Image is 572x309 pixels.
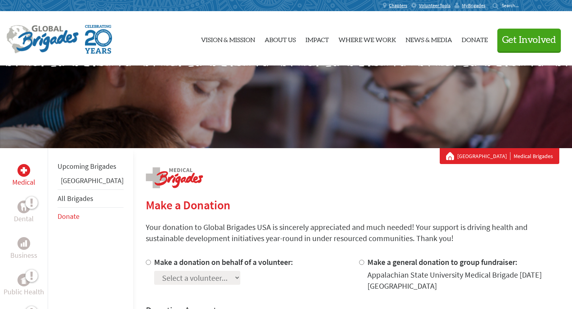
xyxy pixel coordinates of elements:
[17,201,30,213] div: Dental
[502,35,556,45] span: Get Involved
[85,25,112,54] img: Global Brigades Celebrating 20 Years
[457,152,510,160] a: [GEOGRAPHIC_DATA]
[21,240,27,247] img: Business
[146,198,559,212] h2: Make a Donation
[58,212,79,221] a: Donate
[146,167,203,188] img: logo-medical.png
[21,167,27,174] img: Medical
[58,194,93,203] a: All Brigades
[265,18,296,59] a: About Us
[17,237,30,250] div: Business
[367,257,518,267] label: Make a general donation to group fundraiser:
[58,162,116,171] a: Upcoming Brigades
[462,2,485,9] span: MyBrigades
[17,164,30,177] div: Medical
[58,208,124,225] li: Donate
[6,25,79,54] img: Global Brigades Logo
[201,18,255,59] a: Vision & Mission
[12,164,35,188] a: MedicalMedical
[4,274,44,297] a: Public HealthPublic Health
[10,250,37,261] p: Business
[406,18,452,59] a: News & Media
[14,201,34,224] a: DentalDental
[61,176,124,185] a: [GEOGRAPHIC_DATA]
[154,257,293,267] label: Make a donation on behalf of a volunteer:
[146,222,559,244] p: Your donation to Global Brigades USA is sincerely appreciated and much needed! Your support is dr...
[58,189,124,208] li: All Brigades
[338,18,396,59] a: Where We Work
[462,18,488,59] a: Donate
[502,2,524,8] input: Search...
[12,177,35,188] p: Medical
[497,29,561,51] button: Get Involved
[21,203,27,211] img: Dental
[367,269,560,292] div: Appalachian State University Medical Brigade [DATE] [GEOGRAPHIC_DATA]
[17,274,30,286] div: Public Health
[305,18,329,59] a: Impact
[4,286,44,297] p: Public Health
[58,175,124,189] li: Greece
[14,213,34,224] p: Dental
[389,2,407,9] span: Chapters
[419,2,450,9] span: Volunteer Tools
[10,237,37,261] a: BusinessBusiness
[21,276,27,284] img: Public Health
[58,158,124,175] li: Upcoming Brigades
[446,152,553,160] div: Medical Brigades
